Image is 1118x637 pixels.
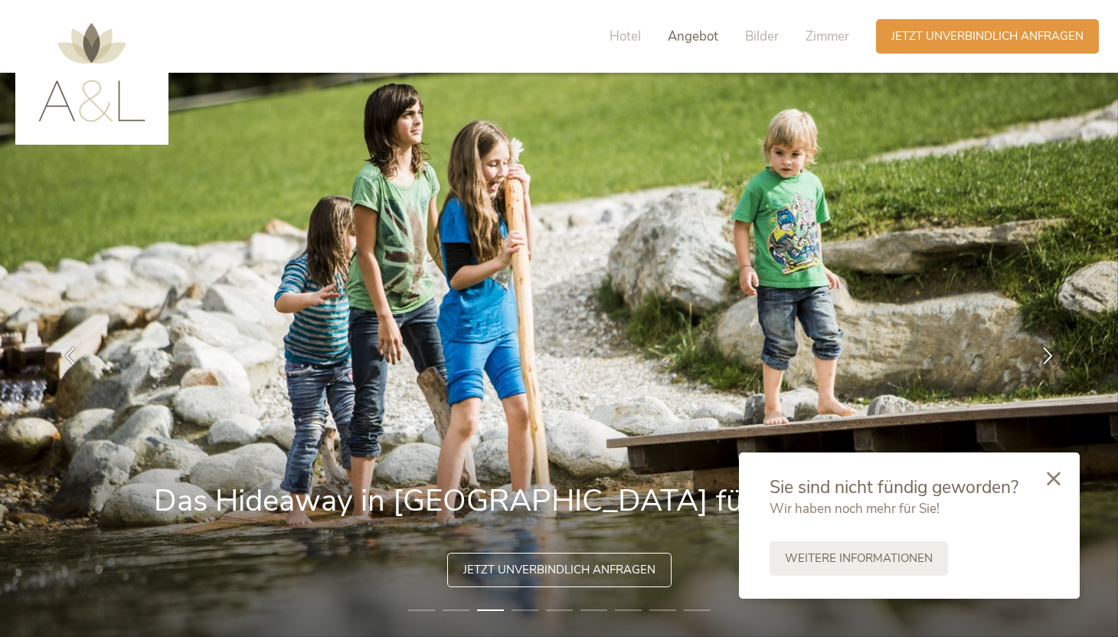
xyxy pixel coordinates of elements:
[463,562,655,578] span: Jetzt unverbindlich anfragen
[785,550,933,567] span: Weitere Informationen
[770,541,948,576] a: Weitere Informationen
[806,28,849,45] span: Zimmer
[770,475,1018,499] span: Sie sind nicht fündig geworden?
[770,500,940,518] span: Wir haben noch mehr für Sie!
[745,28,779,45] span: Bilder
[610,28,641,45] span: Hotel
[891,28,1084,44] span: Jetzt unverbindlich anfragen
[38,23,145,122] img: AMONTI & LUNARIS Wellnessresort
[668,28,718,45] span: Angebot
